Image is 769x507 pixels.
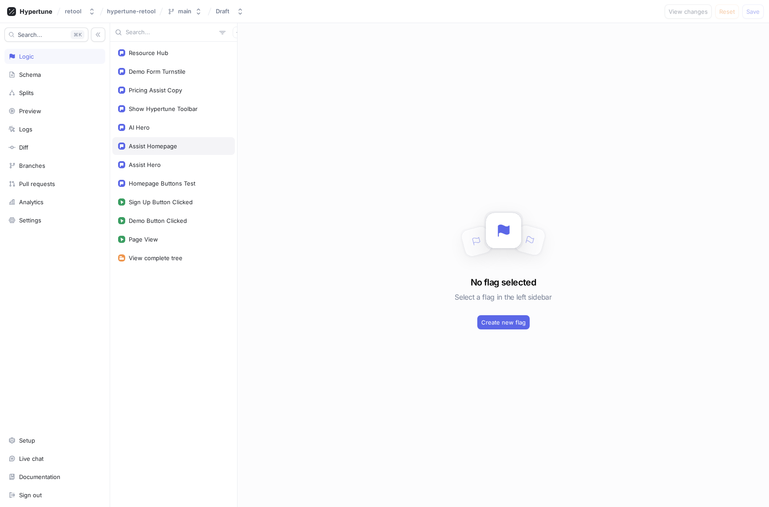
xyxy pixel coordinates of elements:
a: Documentation [4,469,105,484]
div: Sign Up Button Clicked [129,198,193,206]
button: Save [742,4,764,19]
div: Demo Button Clicked [129,217,187,224]
div: Draft [216,8,230,15]
div: Pull requests [19,180,55,187]
div: Assist Homepage [129,143,177,150]
span: Reset [719,9,735,14]
button: Search...K [4,28,88,42]
div: View complete tree [129,254,182,261]
button: retool [61,4,99,19]
div: main [178,8,191,15]
div: Homepage Buttons Test [129,180,195,187]
span: Save [746,9,760,14]
div: Schema [19,71,41,78]
div: Analytics [19,198,44,206]
div: Setup [19,437,35,444]
button: Draft [212,4,247,19]
button: View changes [665,4,712,19]
div: Settings [19,217,41,224]
span: Create new flag [481,320,526,325]
div: Branches [19,162,45,169]
button: main [164,4,206,19]
div: AI Hero [129,124,150,131]
h3: No flag selected [471,276,536,289]
button: Create new flag [477,315,530,329]
div: Page View [129,236,158,243]
div: Splits [19,89,34,96]
div: Logic [19,53,34,60]
div: retool [65,8,81,15]
span: hypertune-retool [107,8,155,14]
div: K [71,30,84,39]
h5: Select a flag in the left sidebar [455,289,551,305]
div: Show Hypertune Toolbar [129,105,198,112]
div: Preview [19,107,41,115]
div: Demo Form Turnstile [129,68,186,75]
div: Documentation [19,473,60,480]
span: Search... [18,32,42,37]
input: Search... [126,28,216,37]
span: View changes [669,9,708,14]
div: Logs [19,126,32,133]
div: Diff [19,144,28,151]
div: Resource Hub [129,49,168,56]
div: Sign out [19,491,42,499]
div: Assist Hero [129,161,161,168]
div: Pricing Assist Copy [129,87,182,94]
button: Reset [715,4,739,19]
div: Live chat [19,455,44,462]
